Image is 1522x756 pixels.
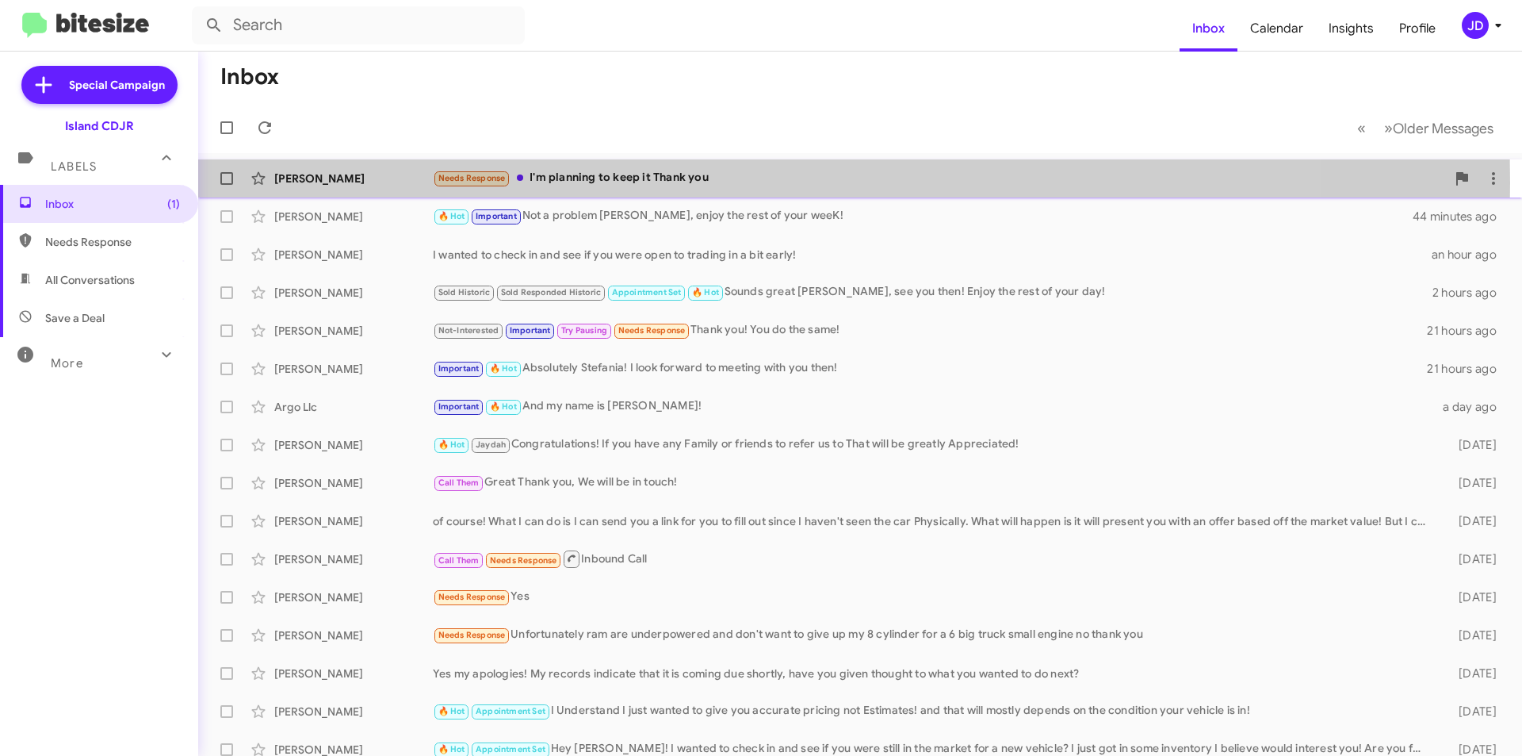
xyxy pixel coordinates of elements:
[69,77,165,93] span: Special Campaign
[433,436,1433,454] div: Congratulations! If you have any Family or friends to refer us to That will be greatly Appreciated!
[51,159,97,174] span: Labels
[433,549,1433,569] div: Inbound Call
[433,666,1433,681] div: Yes my apologies! My records indicate that it is coming due shortly, have you given thought to wh...
[1316,6,1386,52] a: Insights
[45,234,180,250] span: Needs Response
[1348,112,1375,144] button: Previous
[438,401,480,412] span: Important
[476,439,506,450] span: Jaydah
[1393,120,1493,137] span: Older Messages
[612,287,682,297] span: Appointment Set
[1414,209,1509,224] div: 44 minutes ago
[274,399,433,415] div: Argo Llc
[433,513,1433,529] div: of course! What I can do is I can send you a link for you to fill out since I haven't seen the ca...
[1237,6,1316,52] a: Calendar
[1462,12,1489,39] div: JD
[274,209,433,224] div: [PERSON_NAME]
[45,272,135,288] span: All Conversations
[1427,361,1509,377] div: 21 hours ago
[1432,285,1509,301] div: 2 hours ago
[1433,399,1509,415] div: a day ago
[433,169,1446,187] div: I'm planning to keep it Thank you
[490,555,557,566] span: Needs Response
[1433,551,1509,567] div: [DATE]
[433,626,1433,644] div: Unfortunately ram are underpowered and don't want to give up my 8 cylinder for a 6 big truck smal...
[1433,437,1509,453] div: [DATE]
[438,439,465,450] span: 🔥 Hot
[1433,704,1509,720] div: [DATE]
[561,325,607,336] span: Try Pausing
[220,64,279,90] h1: Inbox
[438,706,465,716] span: 🔥 Hot
[45,310,105,326] span: Save a Deal
[274,551,433,567] div: [PERSON_NAME]
[21,66,178,104] a: Special Campaign
[433,588,1433,606] div: Yes
[1348,112,1503,144] nav: Page navigation example
[274,171,433,186] div: [PERSON_NAME]
[438,363,480,374] span: Important
[501,287,602,297] span: Sold Responded Historic
[438,211,465,221] span: 🔥 Hot
[1432,247,1509,263] div: an hour ago
[433,321,1427,340] div: Thank you! You do the same!
[167,196,180,212] span: (1)
[274,475,433,491] div: [PERSON_NAME]
[476,706,545,716] span: Appointment Set
[45,196,180,212] span: Inbox
[433,359,1427,378] div: Absolutely Stefania! I look forward to meeting with you then!
[274,513,433,529] div: [PERSON_NAME]
[692,287,719,297] span: 🔥 Hot
[1384,118,1393,138] span: »
[438,592,506,602] span: Needs Response
[433,397,1433,416] div: And my name is [PERSON_NAME]!
[438,287,491,297] span: Sold Historic
[490,363,517,374] span: 🔥 Hot
[51,356,83,370] span: More
[433,207,1414,225] div: Not a problem [PERSON_NAME], enjoy the rest of your weeK!
[490,401,517,412] span: 🔥 Hot
[476,211,517,221] span: Important
[438,478,480,488] span: Call Them
[1433,475,1509,491] div: [DATE]
[476,744,545,754] span: Appointment Set
[438,173,506,183] span: Needs Response
[438,630,506,640] span: Needs Response
[1427,323,1509,339] div: 21 hours ago
[1433,513,1509,529] div: [DATE]
[274,589,433,605] div: [PERSON_NAME]
[65,118,134,134] div: Island CDJR
[274,666,433,681] div: [PERSON_NAME]
[433,283,1432,301] div: Sounds great [PERSON_NAME], see you then! Enjoy the rest of your day!
[1386,6,1448,52] a: Profile
[1433,627,1509,643] div: [DATE]
[1180,6,1237,52] a: Inbox
[274,247,433,263] div: [PERSON_NAME]
[274,704,433,720] div: [PERSON_NAME]
[438,325,499,336] span: Not-Interested
[274,627,433,643] div: [PERSON_NAME]
[438,555,480,566] span: Call Them
[274,285,433,301] div: [PERSON_NAME]
[433,474,1433,492] div: Great Thank you, We will be in touch!
[274,323,433,339] div: [PERSON_NAME]
[438,744,465,754] span: 🔥 Hot
[274,361,433,377] div: [PERSON_NAME]
[1433,589,1509,605] div: [DATE]
[433,247,1432,263] div: I wanted to check in and see if you were open to trading in a bit early!
[510,325,551,336] span: Important
[618,325,686,336] span: Needs Response
[1433,666,1509,681] div: [DATE]
[274,437,433,453] div: [PERSON_NAME]
[192,6,525,44] input: Search
[1448,12,1505,39] button: JD
[1357,118,1366,138] span: «
[433,702,1433,720] div: I Understand I just wanted to give you accurate pricing not Estimates! and that will mostly depen...
[1375,112,1503,144] button: Next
